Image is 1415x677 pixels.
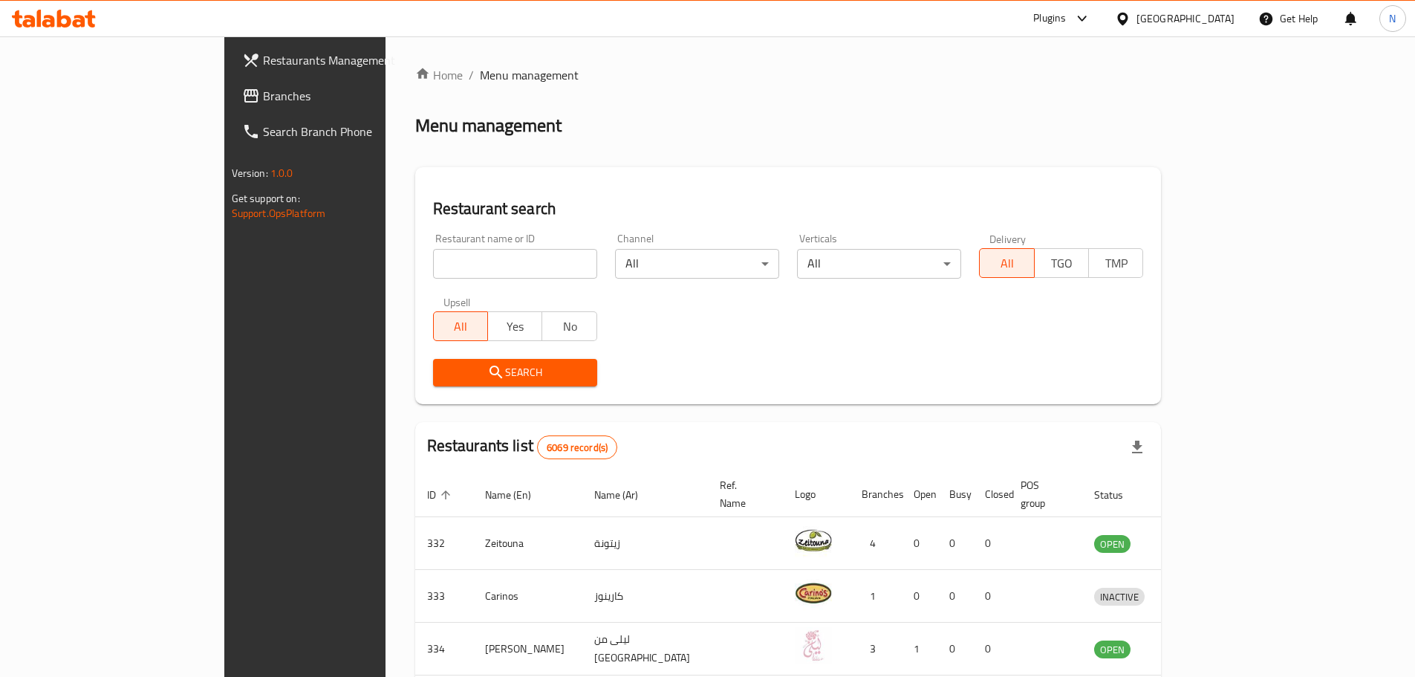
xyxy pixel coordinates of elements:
span: ID [427,486,455,504]
span: POS group [1021,476,1064,512]
a: Branches [230,78,461,114]
span: INACTIVE [1094,589,1145,606]
span: Menu management [480,66,579,84]
div: All [797,249,961,279]
button: TGO [1034,248,1089,278]
span: OPEN [1094,536,1131,553]
label: Upsell [443,297,471,307]
span: Search Branch Phone [263,123,449,140]
span: N [1389,10,1396,27]
span: Name (En) [485,486,550,504]
button: All [433,311,488,341]
td: ليلى من [GEOGRAPHIC_DATA] [582,623,708,676]
button: TMP [1088,248,1143,278]
button: Search [433,359,597,386]
td: 3 [850,623,902,676]
nav: breadcrumb [415,66,1162,84]
td: كارينوز [582,570,708,623]
div: OPEN [1094,641,1131,658]
div: OPEN [1094,535,1131,553]
div: Total records count [537,435,617,459]
span: All [986,253,1028,274]
img: Carinos [795,574,832,612]
span: Ref. Name [720,476,765,512]
button: No [541,311,596,341]
span: Yes [494,316,536,337]
span: Status [1094,486,1142,504]
img: Leila Min Lebnan [795,627,832,664]
span: 1.0.0 [270,163,293,183]
li: / [469,66,474,84]
td: 4 [850,517,902,570]
td: 0 [937,517,973,570]
span: TGO [1041,253,1083,274]
td: 0 [973,517,1009,570]
a: Support.OpsPlatform [232,204,326,223]
span: Search [445,363,585,382]
span: No [548,316,591,337]
td: 0 [973,623,1009,676]
input: Search for restaurant name or ID.. [433,249,597,279]
td: Zeitouna [473,517,582,570]
span: Get support on: [232,189,300,208]
th: Closed [973,472,1009,517]
div: [GEOGRAPHIC_DATA] [1136,10,1235,27]
a: Restaurants Management [230,42,461,78]
span: Branches [263,87,449,105]
th: Logo [783,472,850,517]
td: 1 [902,623,937,676]
td: 0 [902,517,937,570]
span: Restaurants Management [263,51,449,69]
th: Branches [850,472,902,517]
span: Name (Ar) [594,486,657,504]
th: Busy [937,472,973,517]
h2: Menu management [415,114,562,137]
span: All [440,316,482,337]
th: Open [902,472,937,517]
span: TMP [1095,253,1137,274]
button: Yes [487,311,542,341]
td: 0 [937,623,973,676]
span: Version: [232,163,268,183]
td: زيتونة [582,517,708,570]
td: 1 [850,570,902,623]
h2: Restaurant search [433,198,1144,220]
img: Zeitouna [795,522,832,559]
div: All [615,249,779,279]
td: [PERSON_NAME] [473,623,582,676]
label: Delivery [989,233,1027,244]
a: Search Branch Phone [230,114,461,149]
td: 0 [973,570,1009,623]
div: Plugins [1033,10,1066,27]
div: Export file [1119,430,1155,465]
td: Carinos [473,570,582,623]
span: OPEN [1094,641,1131,658]
h2: Restaurants list [427,435,618,459]
span: 6069 record(s) [538,441,617,455]
button: All [979,248,1034,278]
td: 0 [902,570,937,623]
td: 0 [937,570,973,623]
